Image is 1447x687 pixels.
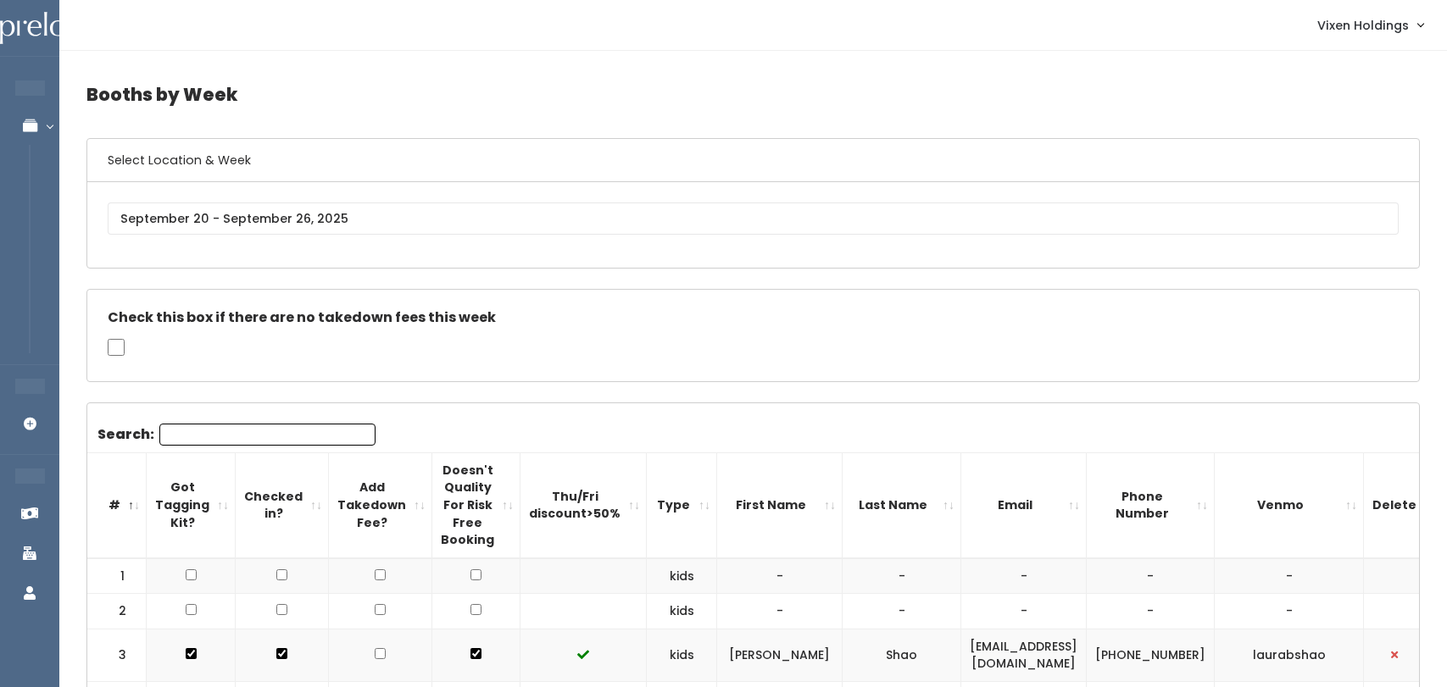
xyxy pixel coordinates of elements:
th: Phone Number: activate to sort column ascending [1087,452,1215,557]
td: kids [647,629,717,681]
td: laurabshao [1215,629,1364,681]
input: September 20 - September 26, 2025 [108,202,1399,235]
td: kids [647,594,717,629]
th: Email: activate to sort column ascending [961,452,1087,557]
td: - [1215,594,1364,629]
td: - [843,594,961,629]
a: Vixen Holdings [1300,7,1440,43]
th: Doesn't Quality For Risk Free Booking : activate to sort column ascending [432,452,520,557]
th: Last Name: activate to sort column ascending [843,452,961,557]
td: - [843,558,961,594]
td: - [1087,558,1215,594]
span: Vixen Holdings [1317,16,1409,35]
td: [PERSON_NAME] [717,629,843,681]
th: Type: activate to sort column ascending [647,452,717,557]
td: - [717,558,843,594]
th: Got Tagging Kit?: activate to sort column ascending [147,452,236,557]
td: 1 [87,558,147,594]
input: Search: [159,424,376,446]
td: - [961,558,1087,594]
label: Search: [97,424,376,446]
th: #: activate to sort column descending [87,452,147,557]
th: Thu/Fri discount&gt;50%: activate to sort column ascending [520,452,647,557]
th: Venmo: activate to sort column ascending [1215,452,1364,557]
td: - [1087,594,1215,629]
h6: Select Location & Week [87,139,1419,182]
td: 2 [87,594,147,629]
th: First Name: activate to sort column ascending [717,452,843,557]
th: Checked in?: activate to sort column ascending [236,452,329,557]
th: Add Takedown Fee?: activate to sort column ascending [329,452,432,557]
td: 3 [87,629,147,681]
td: - [717,594,843,629]
td: - [1215,558,1364,594]
td: kids [647,558,717,594]
h5: Check this box if there are no takedown fees this week [108,310,1399,325]
td: Shao [843,629,961,681]
td: [PHONE_NUMBER] [1087,629,1215,681]
td: [EMAIL_ADDRESS][DOMAIN_NAME] [961,629,1087,681]
h4: Booths by Week [86,71,1420,118]
th: Delete: activate to sort column ascending [1364,452,1438,557]
td: - [961,594,1087,629]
